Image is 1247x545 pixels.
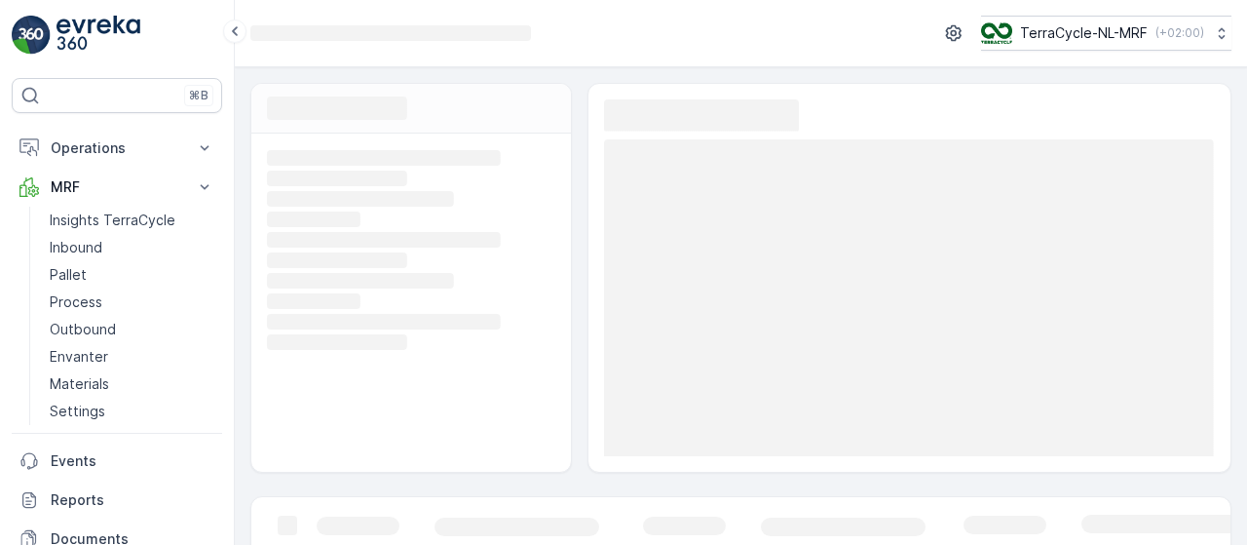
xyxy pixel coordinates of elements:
[42,316,222,343] a: Outbound
[12,442,222,481] a: Events
[51,177,183,197] p: MRF
[50,265,87,285] p: Pallet
[42,289,222,316] a: Process
[189,88,208,103] p: ⌘B
[51,490,214,510] p: Reports
[50,238,102,257] p: Inbound
[981,22,1012,44] img: TC_v739CUj.png
[50,211,175,230] p: Insights TerraCycle
[12,481,222,520] a: Reports
[981,16,1231,51] button: TerraCycle-NL-MRF(+02:00)
[12,168,222,207] button: MRF
[50,347,108,367] p: Envanter
[1155,25,1204,41] p: ( +02:00 )
[50,292,102,312] p: Process
[42,261,222,289] a: Pallet
[12,129,222,168] button: Operations
[50,374,109,394] p: Materials
[57,16,140,55] img: logo_light-DOdMpM7g.png
[42,370,222,398] a: Materials
[42,207,222,234] a: Insights TerraCycle
[50,402,105,421] p: Settings
[1020,23,1148,43] p: TerraCycle-NL-MRF
[12,16,51,55] img: logo
[51,451,214,471] p: Events
[42,234,222,261] a: Inbound
[42,343,222,370] a: Envanter
[51,138,183,158] p: Operations
[42,398,222,425] a: Settings
[50,320,116,339] p: Outbound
